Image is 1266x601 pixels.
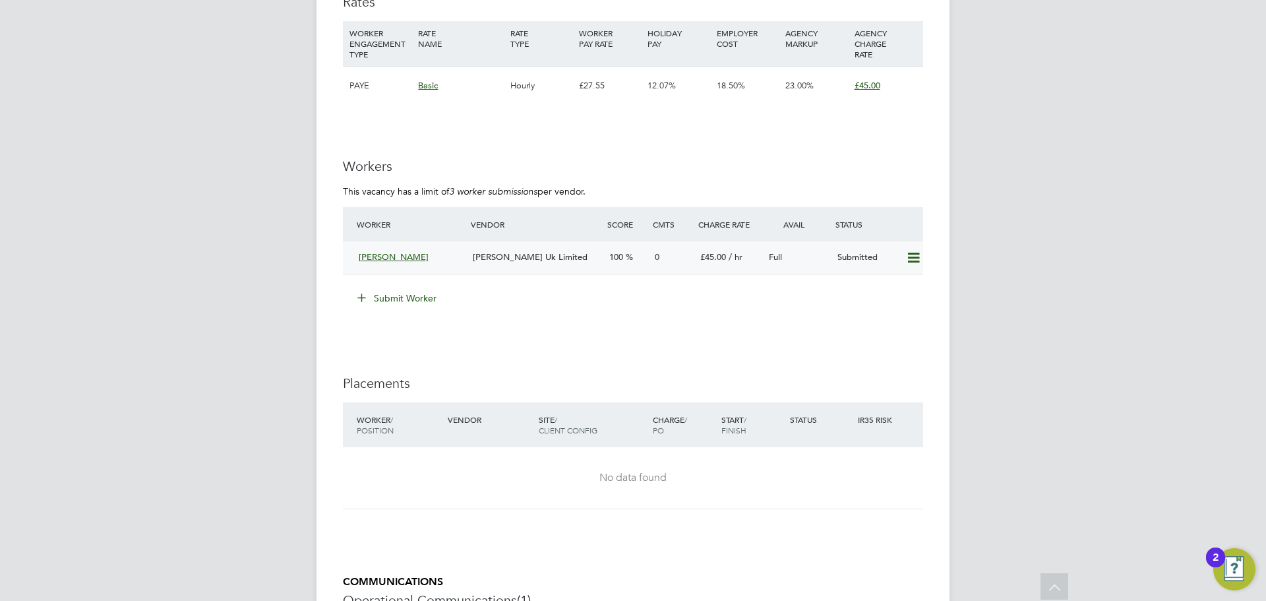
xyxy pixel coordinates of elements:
div: PAYE [346,67,415,105]
div: Vendor [467,212,604,236]
div: Status [832,212,923,236]
div: Worker [353,408,444,442]
div: Status [787,408,855,431]
div: Vendor [444,408,535,431]
div: HOLIDAY PAY [644,21,713,55]
span: 0 [655,251,659,263]
div: AGENCY MARKUP [782,21,851,55]
div: WORKER ENGAGEMENT TYPE [346,21,415,66]
div: Site [535,408,649,442]
div: AGENCY CHARGE RATE [851,21,920,66]
h3: Workers [343,158,923,175]
span: / Client Config [539,414,597,435]
h3: Placements [343,375,923,392]
p: This vacancy has a limit of per vendor. [343,185,923,197]
span: / Finish [721,414,746,435]
em: 3 worker submissions [449,185,537,197]
span: Full [769,251,782,263]
button: Submit Worker [348,288,447,309]
div: Score [604,212,649,236]
div: IR35 Risk [855,408,900,431]
div: EMPLOYER COST [713,21,782,55]
span: 23.00% [785,80,814,91]
div: £27.55 [576,67,644,105]
div: 2 [1213,557,1219,575]
span: 18.50% [717,80,745,91]
span: Basic [418,80,438,91]
div: Charge Rate [695,212,764,236]
div: WORKER PAY RATE [576,21,644,55]
div: Cmts [649,212,695,236]
div: No data found [356,471,910,485]
span: [PERSON_NAME] Uk Limited [473,251,588,263]
span: 100 [609,251,623,263]
div: RATE TYPE [507,21,576,55]
div: Charge [649,408,718,442]
button: Open Resource Center, 2 new notifications [1213,548,1255,590]
h5: COMMUNICATIONS [343,575,923,589]
span: / hr [729,251,742,263]
span: £45.00 [700,251,726,263]
div: Start [718,408,787,442]
span: 12.07% [648,80,676,91]
div: Hourly [507,67,576,105]
span: [PERSON_NAME] [359,251,429,263]
span: / PO [653,414,687,435]
div: Submitted [832,247,901,269]
div: Avail [764,212,832,236]
span: / Position [357,414,394,435]
div: Worker [353,212,467,236]
span: £45.00 [855,80,880,91]
div: RATE NAME [415,21,506,55]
